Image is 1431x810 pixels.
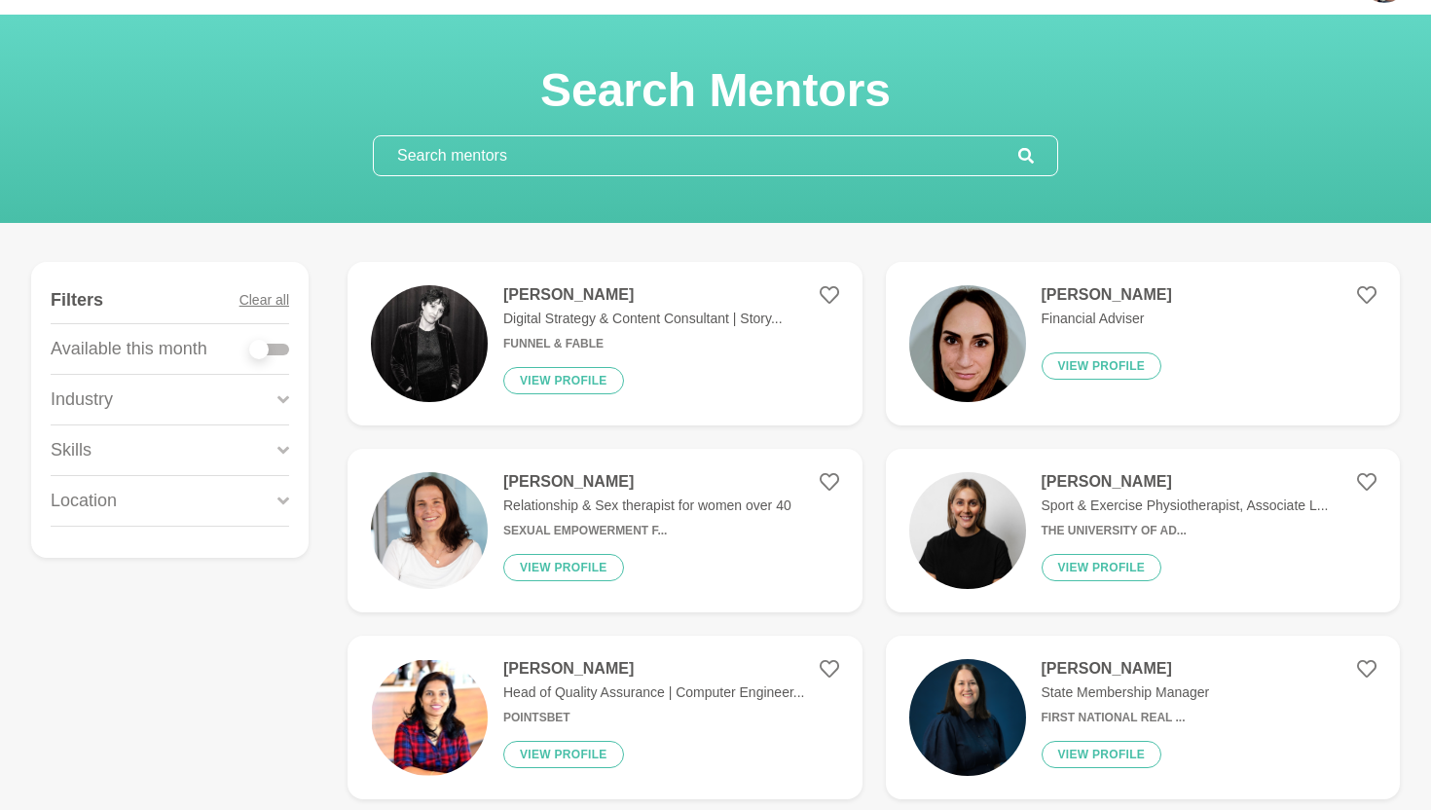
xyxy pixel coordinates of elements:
h4: Filters [51,289,103,312]
h6: First National Real ... [1042,711,1210,725]
img: 2462cd17f0db61ae0eaf7f297afa55aeb6b07152-1255x1348.jpg [909,285,1026,402]
a: [PERSON_NAME]Head of Quality Assurance | Computer Engineer...PointsBetView profile [348,636,862,799]
a: [PERSON_NAME]Financial AdviserView profile [886,262,1401,425]
h4: [PERSON_NAME] [503,285,783,305]
a: [PERSON_NAME]Relationship & Sex therapist for women over 40Sexual Empowerment f...View profile [348,449,862,612]
h4: [PERSON_NAME] [503,472,791,492]
p: Sport & Exercise Physiotherapist, Associate L... [1042,496,1329,516]
p: Industry [51,387,113,413]
p: Financial Adviser [1042,309,1172,329]
button: View profile [503,741,624,768]
p: Relationship & Sex therapist for women over 40 [503,496,791,516]
a: [PERSON_NAME]Sport & Exercise Physiotherapist, Associate L...The University of Ad...View profile [886,449,1401,612]
h4: [PERSON_NAME] [1042,285,1172,305]
img: 1044fa7e6122d2a8171cf257dcb819e56f039831-1170x656.jpg [371,285,488,402]
img: d6e4e6fb47c6b0833f5b2b80120bcf2f287bc3aa-2570x2447.jpg [371,472,488,589]
button: Clear all [239,277,289,323]
p: State Membership Manager [1042,682,1210,703]
a: [PERSON_NAME]Digital Strategy & Content Consultant | Story...Funnel & FableView profile [348,262,862,425]
p: Head of Quality Assurance | Computer Engineer... [503,682,804,703]
h1: Search Mentors [373,61,1058,120]
h4: [PERSON_NAME] [1042,472,1329,492]
h4: [PERSON_NAME] [1042,659,1210,679]
h6: PointsBet [503,711,804,725]
input: Search mentors [374,136,1018,175]
h6: Funnel & Fable [503,337,783,351]
p: Available this month [51,336,207,362]
button: View profile [1042,554,1162,581]
button: View profile [503,554,624,581]
h4: [PERSON_NAME] [503,659,804,679]
img: 069e74e823061df2a8545ae409222f10bd8cae5f-900x600.png [909,659,1026,776]
button: View profile [503,367,624,394]
h6: Sexual Empowerment f... [503,524,791,538]
button: View profile [1042,352,1162,380]
a: [PERSON_NAME]State Membership ManagerFirst National Real ...View profile [886,636,1401,799]
p: Skills [51,437,92,463]
button: View profile [1042,741,1162,768]
p: Digital Strategy & Content Consultant | Story... [503,309,783,329]
img: 523c368aa158c4209afe732df04685bb05a795a5-1125x1128.jpg [909,472,1026,589]
img: 59f335efb65c6b3f8f0c6c54719329a70c1332df-242x243.png [371,659,488,776]
p: Location [51,488,117,514]
h6: The University of Ad... [1042,524,1329,538]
